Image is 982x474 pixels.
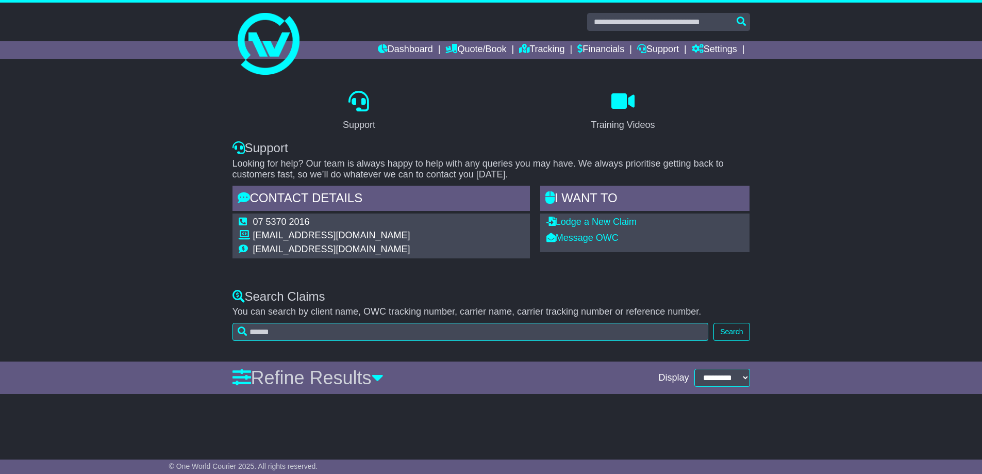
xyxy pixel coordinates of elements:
a: Refine Results [232,367,384,388]
p: Looking for help? Our team is always happy to help with any queries you may have. We always prior... [232,158,750,181]
a: Quote/Book [445,41,506,59]
td: [EMAIL_ADDRESS][DOMAIN_NAME] [253,230,410,244]
a: Financials [577,41,624,59]
div: Support [232,141,750,156]
a: Tracking [519,41,564,59]
div: Contact Details [232,186,530,214]
div: Search Claims [232,289,750,304]
a: Support [336,87,382,136]
a: Settings [692,41,737,59]
div: Training Videos [591,118,655,132]
a: Dashboard [378,41,433,59]
div: I WANT to [540,186,750,214]
a: Training Videos [584,87,661,136]
a: Lodge a New Claim [546,217,637,227]
td: 07 5370 2016 [253,217,410,231]
button: Search [713,323,750,341]
a: Support [637,41,679,59]
span: Display [658,372,689,384]
td: [EMAIL_ADDRESS][DOMAIN_NAME] [253,244,410,255]
a: Message OWC [546,233,619,243]
div: Support [343,118,375,132]
p: You can search by client name, OWC tracking number, carrier name, carrier tracking number or refe... [232,306,750,318]
span: © One World Courier 2025. All rights reserved. [169,462,318,470]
